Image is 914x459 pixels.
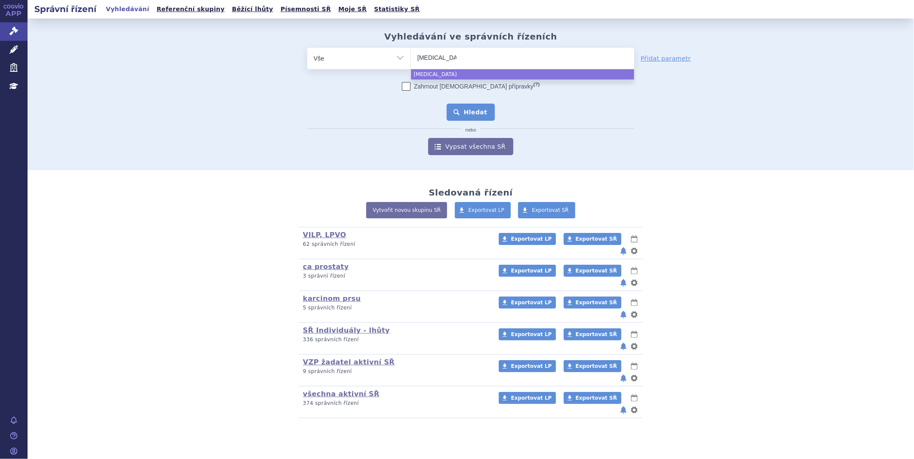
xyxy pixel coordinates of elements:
span: Exportovat SŘ [532,207,569,213]
span: Exportovat LP [469,207,505,213]
p: 3 správní řízení [303,272,488,280]
span: Exportovat LP [511,395,552,401]
button: nastavení [630,341,639,352]
span: Exportovat LP [511,331,552,337]
a: Exportovat SŘ [518,202,575,218]
h2: Sledovaná řízení [429,187,513,198]
a: Vytvořit novou skupinu SŘ [366,202,447,218]
p: 374 správních řízení [303,400,488,407]
button: lhůty [630,266,639,276]
abbr: (?) [534,82,540,87]
a: Exportovat LP [499,233,556,245]
a: Exportovat SŘ [564,297,621,309]
a: Vyhledávání [103,3,152,15]
p: 62 správních řízení [303,241,488,248]
button: lhůty [630,393,639,403]
button: lhůty [630,234,639,244]
button: notifikace [619,341,628,352]
a: všechna aktivní SŘ [303,390,380,398]
a: Exportovat LP [499,297,556,309]
button: lhůty [630,361,639,371]
i: nebo [461,128,481,133]
span: Exportovat LP [511,236,552,242]
span: Exportovat SŘ [576,331,617,337]
span: Exportovat SŘ [576,363,617,369]
a: Exportovat LP [499,392,556,404]
p: 5 správních řízení [303,304,488,312]
a: Písemnosti SŘ [278,3,333,15]
label: Zahrnout [DEMOGRAPHIC_DATA] přípravky [402,82,540,91]
button: notifikace [619,246,628,256]
span: Exportovat SŘ [576,395,617,401]
button: nastavení [630,373,639,383]
a: Exportovat LP [499,328,556,340]
span: Exportovat SŘ [576,268,617,274]
a: SŘ Individuály - lhůty [303,326,390,334]
a: Exportovat LP [499,360,556,372]
button: notifikace [619,373,628,383]
a: Statistiky SŘ [371,3,422,15]
span: Exportovat SŘ [576,236,617,242]
a: VZP žadatel aktivní SŘ [303,358,395,366]
li: [MEDICAL_DATA] [411,69,634,80]
a: Moje SŘ [336,3,369,15]
button: notifikace [619,405,628,415]
a: Vypsat všechna SŘ [428,138,513,155]
button: nastavení [630,246,639,256]
a: Exportovat SŘ [564,360,621,372]
button: nastavení [630,309,639,320]
p: 336 správních řízení [303,336,488,343]
a: Referenční skupiny [154,3,227,15]
button: notifikace [619,309,628,320]
span: Exportovat SŘ [576,300,617,306]
a: Exportovat SŘ [564,392,621,404]
button: lhůty [630,329,639,340]
a: karcinom prsu [303,294,361,303]
p: 9 správních řízení [303,368,488,375]
button: nastavení [630,278,639,288]
a: Exportovat LP [455,202,511,218]
a: Přidat parametr [641,54,691,63]
button: nastavení [630,405,639,415]
span: Exportovat LP [511,268,552,274]
button: lhůty [630,297,639,308]
button: Hledat [447,104,495,121]
a: Exportovat SŘ [564,328,621,340]
span: Exportovat LP [511,300,552,306]
h2: Vyhledávání ve správních řízeních [384,31,557,42]
button: notifikace [619,278,628,288]
a: Exportovat SŘ [564,265,621,277]
a: ca prostaty [303,263,349,271]
a: Exportovat LP [499,265,556,277]
a: Exportovat SŘ [564,233,621,245]
h2: Správní řízení [28,3,103,15]
a: VILP, LPVO [303,231,346,239]
span: Exportovat LP [511,363,552,369]
a: Běžící lhůty [229,3,276,15]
